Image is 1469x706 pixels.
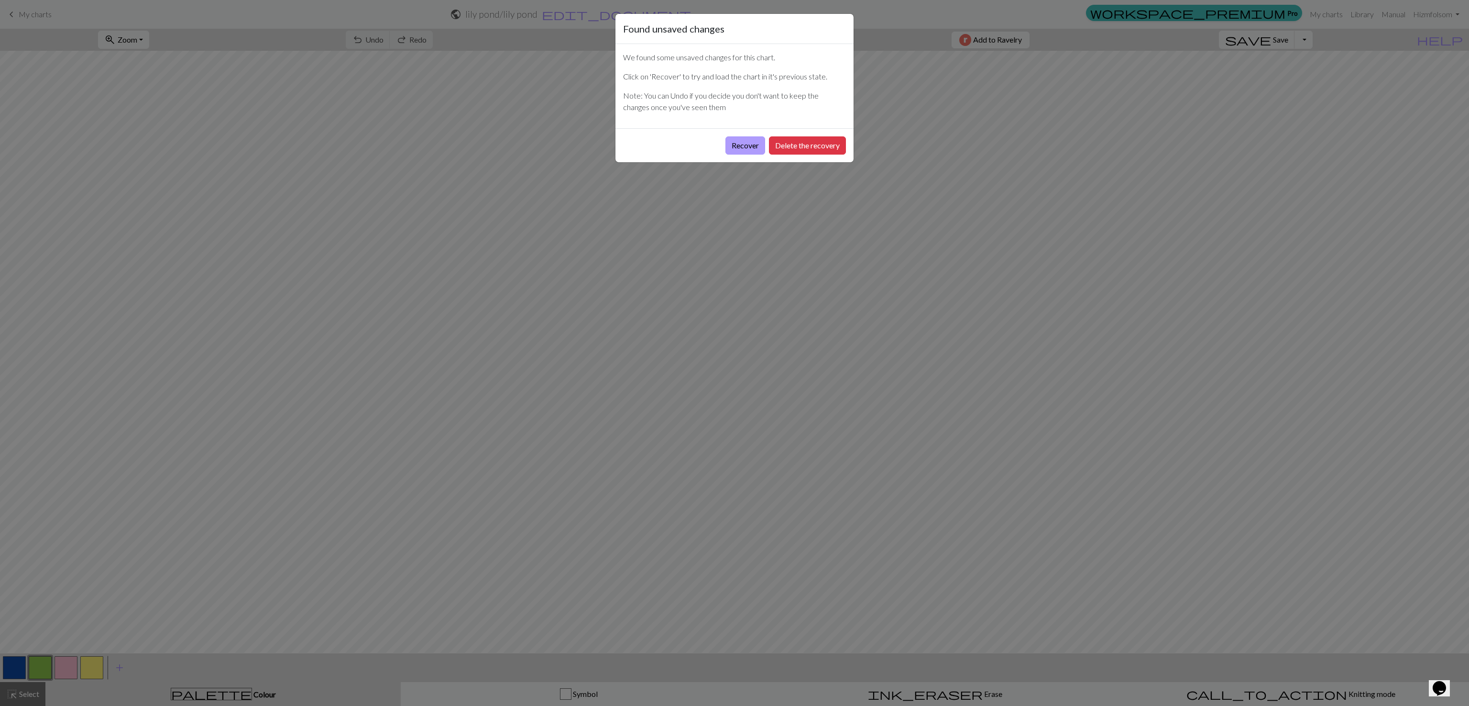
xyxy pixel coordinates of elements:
button: Delete the recovery [769,136,846,155]
h5: Found unsaved changes [623,22,724,36]
p: Click on 'Recover' to try and load the chart in it's previous state. [623,71,846,82]
iframe: chat widget [1429,668,1459,696]
button: Recover [725,136,765,155]
p: Note: You can Undo if you decide you don't want to keep the changes once you've seen them [623,90,846,113]
p: We found some unsaved changes for this chart. [623,52,846,63]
